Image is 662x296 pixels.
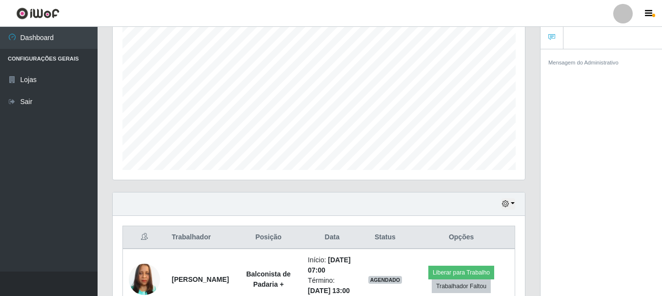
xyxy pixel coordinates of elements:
[172,275,229,283] strong: [PERSON_NAME]
[302,226,362,249] th: Data
[432,279,491,293] button: Trabalhador Faltou
[428,266,494,279] button: Liberar para Trabalho
[548,60,619,65] small: Mensagem do Administrativo
[308,275,357,296] li: Término:
[408,226,515,249] th: Opções
[16,7,60,20] img: CoreUI Logo
[308,287,350,295] time: [DATE] 13:00
[235,226,302,249] th: Posição
[308,256,351,274] time: [DATE] 07:00
[246,270,291,288] strong: Balconista de Padaria +
[166,226,235,249] th: Trabalhador
[308,255,357,275] li: Início:
[368,276,402,284] span: AGENDADO
[362,226,408,249] th: Status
